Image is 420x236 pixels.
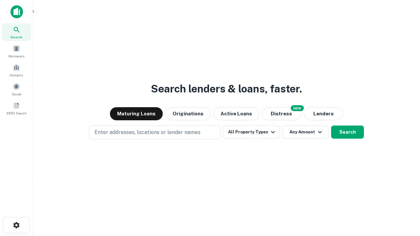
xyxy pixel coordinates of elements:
[304,107,343,120] button: Lenders
[6,110,27,116] span: SREO Search
[213,107,259,120] button: Active Loans
[291,105,304,111] div: NEW
[331,126,364,139] button: Search
[262,107,301,120] button: Search distressed loans with lien and other non-mortgage details.
[165,107,211,120] button: Originations
[151,81,302,97] h3: Search lenders & loans, faster.
[223,126,280,139] button: All Property Types
[10,34,22,40] span: Search
[387,184,420,215] iframe: Chat Widget
[2,80,31,98] a: Saved
[94,128,200,136] p: Enter addresses, locations or lender names
[2,61,31,79] a: Contacts
[10,5,23,18] img: capitalize-icon.png
[283,126,328,139] button: Any Amount
[2,42,31,60] a: Borrowers
[110,107,163,120] button: Maturing Loans
[89,126,220,139] button: Enter addresses, locations or lender names
[2,99,31,117] a: SREO Search
[2,23,31,41] a: Search
[10,72,23,78] span: Contacts
[9,53,24,59] span: Borrowers
[12,91,21,97] span: Saved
